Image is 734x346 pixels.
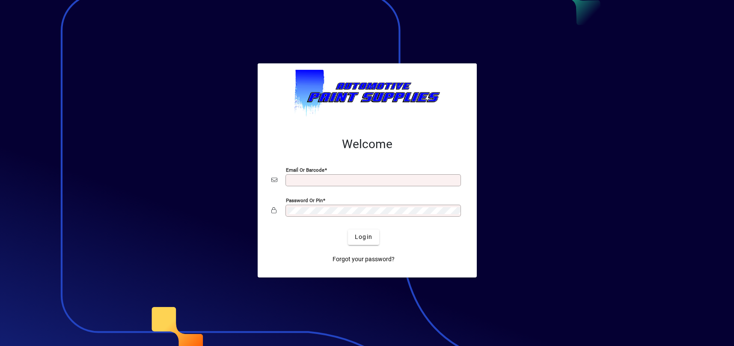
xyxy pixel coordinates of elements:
[333,255,395,264] span: Forgot your password?
[348,230,379,245] button: Login
[329,252,398,267] a: Forgot your password?
[355,233,372,242] span: Login
[271,137,463,152] h2: Welcome
[286,197,323,203] mat-label: Password or Pin
[286,167,324,173] mat-label: Email or Barcode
